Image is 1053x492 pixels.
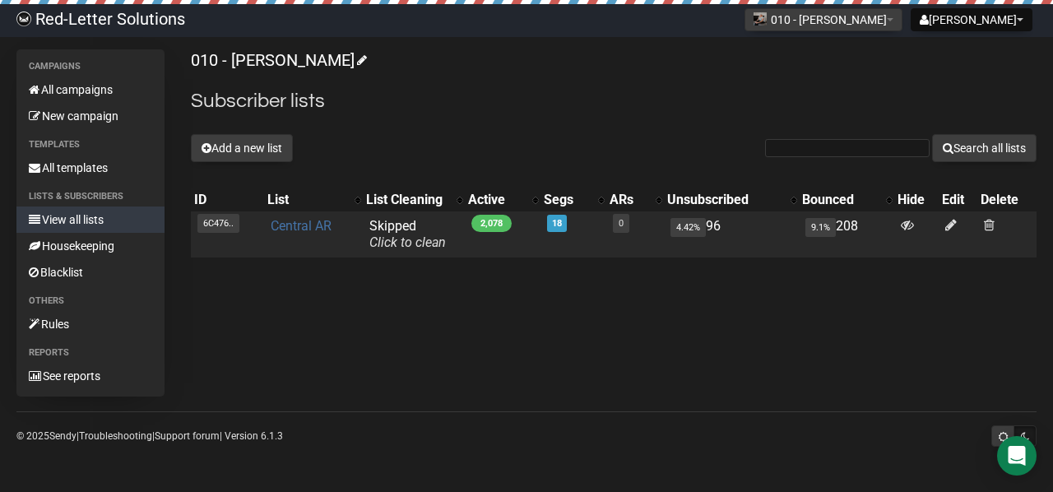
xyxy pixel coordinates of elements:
[369,218,446,250] span: Skipped
[16,57,165,77] li: Campaigns
[271,218,332,234] a: Central AR
[898,192,936,208] div: Hide
[16,155,165,181] a: All templates
[16,187,165,207] li: Lists & subscribers
[894,188,939,211] th: Hide: No sort applied, sorting is disabled
[16,259,165,285] a: Blacklist
[191,134,293,162] button: Add a new list
[16,343,165,363] li: Reports
[79,430,152,442] a: Troubleshooting
[552,218,562,229] a: 18
[667,192,782,208] div: Unsubscribed
[16,427,283,445] p: © 2025 | | | Version 6.1.3
[267,192,346,208] div: List
[16,363,165,389] a: See reports
[16,103,165,129] a: New campaign
[264,188,363,211] th: List: No sort applied, activate to apply an ascending sort
[977,188,1037,211] th: Delete: No sort applied, sorting is disabled
[16,77,165,103] a: All campaigns
[16,207,165,233] a: View all lists
[664,188,799,211] th: Unsubscribed: No sort applied, activate to apply an ascending sort
[197,214,239,233] span: 6C476..
[544,192,590,208] div: Segs
[619,218,624,229] a: 0
[670,218,706,237] span: 4.42%
[366,192,448,208] div: List Cleaning
[802,192,878,208] div: Bounced
[606,188,665,211] th: ARs: No sort applied, activate to apply an ascending sort
[194,192,261,208] div: ID
[799,211,894,258] td: 208
[471,215,512,232] span: 2,078
[16,12,31,26] img: 983279c4004ba0864fc8a668c650e103
[155,430,220,442] a: Support forum
[805,218,836,237] span: 9.1%
[16,135,165,155] li: Templates
[799,188,894,211] th: Bounced: No sort applied, activate to apply an ascending sort
[932,134,1037,162] button: Search all lists
[942,192,974,208] div: Edit
[16,233,165,259] a: Housekeeping
[369,234,446,250] a: Click to clean
[610,192,648,208] div: ARs
[664,211,799,258] td: 96
[981,192,1033,208] div: Delete
[191,50,364,70] a: 010 - [PERSON_NAME]
[745,8,902,31] button: 010 - [PERSON_NAME]
[939,188,977,211] th: Edit: No sort applied, sorting is disabled
[191,188,264,211] th: ID: No sort applied, sorting is disabled
[468,192,524,208] div: Active
[997,436,1037,476] div: Open Intercom Messenger
[754,12,767,26] img: 123.jpeg
[540,188,606,211] th: Segs: No sort applied, activate to apply an ascending sort
[465,188,540,211] th: Active: No sort applied, activate to apply an ascending sort
[191,86,1037,116] h2: Subscriber lists
[16,291,165,311] li: Others
[363,188,465,211] th: List Cleaning: No sort applied, activate to apply an ascending sort
[49,430,77,442] a: Sendy
[16,311,165,337] a: Rules
[911,8,1032,31] button: [PERSON_NAME]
